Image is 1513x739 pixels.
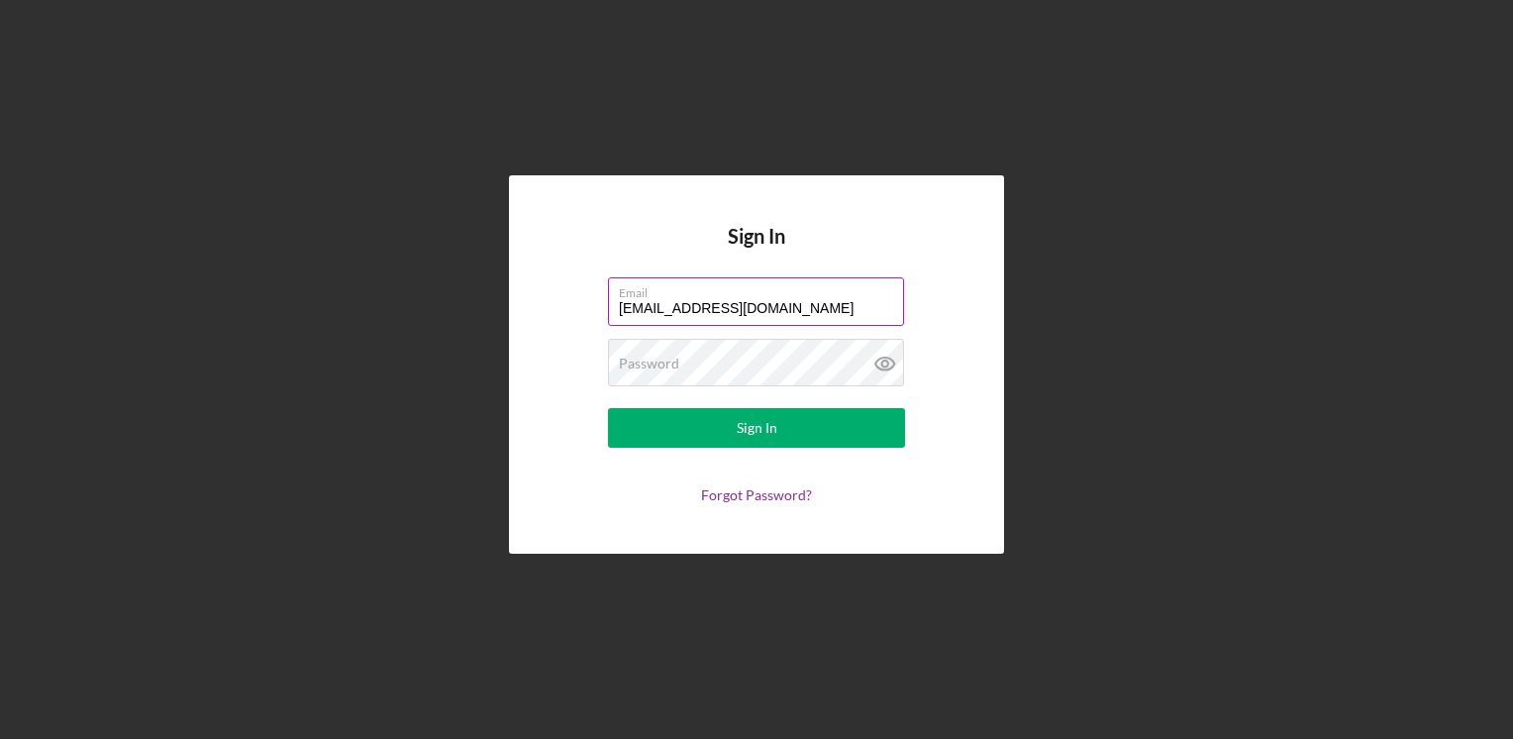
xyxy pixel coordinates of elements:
[728,225,785,277] h4: Sign In
[619,356,679,371] label: Password
[701,486,812,503] a: Forgot Password?
[619,278,904,300] label: Email
[737,408,777,448] div: Sign In
[608,408,905,448] button: Sign In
